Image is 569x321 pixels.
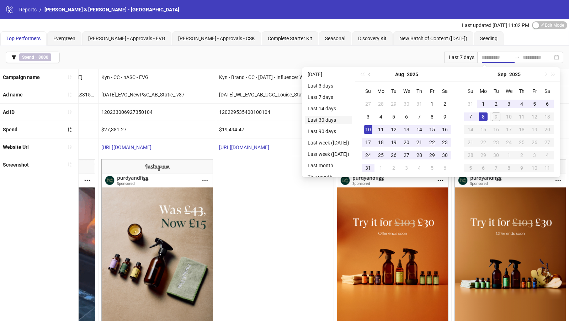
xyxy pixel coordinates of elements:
[387,123,400,136] td: 2025-08-12
[464,136,477,149] td: 2025-09-21
[389,151,398,159] div: 26
[490,149,502,162] td: 2025-09-30
[502,123,515,136] td: 2025-09-17
[492,138,500,147] div: 23
[389,164,398,172] div: 2
[374,162,387,174] td: 2025-09-01
[509,67,521,81] button: Choose a year
[477,123,490,136] td: 2025-09-15
[541,98,554,110] td: 2025-09-06
[400,85,413,98] th: We
[402,151,411,159] div: 27
[505,100,513,108] div: 3
[541,162,554,174] td: 2025-10-11
[178,36,255,41] span: [PERSON_NAME] - Approvals - CSK
[67,162,72,167] span: sort-ascending
[502,162,515,174] td: 2025-10-08
[464,162,477,174] td: 2025-10-05
[438,110,451,123] td: 2025-08-09
[389,125,398,134] div: 12
[305,70,352,79] li: [DATE]
[490,110,502,123] td: 2025-09-09
[387,85,400,98] th: Tu
[362,162,374,174] td: 2025-08-31
[477,110,490,123] td: 2025-09-08
[543,138,552,147] div: 27
[413,123,426,136] td: 2025-08-14
[366,67,374,81] button: Previous month (PageUp)
[541,149,554,162] td: 2025-10-04
[464,110,477,123] td: 2025-09-07
[543,112,552,121] div: 13
[219,144,269,150] a: [URL][DOMAIN_NAME]
[490,123,502,136] td: 2025-09-16
[364,112,372,121] div: 3
[11,55,16,60] span: filter
[305,93,352,101] li: Last 7 days
[402,100,411,108] div: 30
[479,164,488,172] div: 6
[502,110,515,123] td: 2025-09-10
[441,112,449,121] div: 9
[428,164,436,172] div: 5
[305,127,352,136] li: Last 90 days
[216,121,334,138] div: $19,494.47
[477,85,490,98] th: Mo
[415,100,424,108] div: 31
[377,151,385,159] div: 25
[438,123,451,136] td: 2025-08-16
[387,136,400,149] td: 2025-08-19
[479,112,488,121] div: 8
[502,149,515,162] td: 2025-10-01
[305,150,352,158] li: Last week ([DATE])
[517,164,526,172] div: 9
[428,125,436,134] div: 15
[441,100,449,108] div: 2
[216,104,334,121] div: 120229535400100104
[490,98,502,110] td: 2025-09-02
[400,123,413,136] td: 2025-08-13
[362,149,374,162] td: 2025-08-24
[305,116,352,124] li: Last 30 days
[413,136,426,149] td: 2025-08-21
[541,136,554,149] td: 2025-09-27
[6,36,41,41] span: Top Performers
[67,127,72,132] span: sort-descending
[362,98,374,110] td: 2025-07-27
[415,164,424,172] div: 4
[543,164,552,172] div: 11
[67,92,72,97] span: sort-ascending
[492,164,500,172] div: 7
[400,136,413,149] td: 2025-08-20
[415,151,424,159] div: 28
[362,85,374,98] th: Su
[530,100,539,108] div: 5
[505,125,513,134] div: 17
[505,112,513,121] div: 10
[502,136,515,149] td: 2025-09-24
[399,36,467,41] span: New Batch of Content ([DATE])
[377,164,385,172] div: 1
[541,85,554,98] th: Sa
[387,162,400,174] td: 2025-09-02
[492,125,500,134] div: 16
[99,104,216,121] div: 120233006927350104
[3,109,15,115] b: Ad ID
[477,98,490,110] td: 2025-09-01
[305,138,352,147] li: Last week ([DATE])
[479,125,488,134] div: 15
[413,110,426,123] td: 2025-08-07
[407,67,418,81] button: Choose a year
[402,125,411,134] div: 13
[67,75,72,80] span: sort-ascending
[3,162,29,168] b: Screenshot
[477,162,490,174] td: 2025-10-06
[490,162,502,174] td: 2025-10-07
[364,138,372,147] div: 17
[374,98,387,110] td: 2025-07-28
[530,151,539,159] div: 3
[362,110,374,123] td: 2025-08-03
[462,22,529,28] span: Last updated [DATE] 11:02 PM
[305,161,352,170] li: Last month
[374,110,387,123] td: 2025-08-04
